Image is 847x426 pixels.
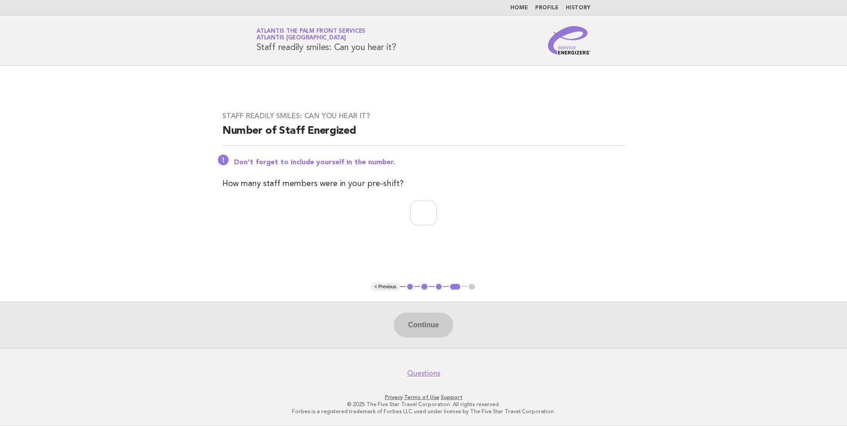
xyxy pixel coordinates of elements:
[548,26,591,54] img: Service Energizers
[566,5,591,11] a: History
[256,28,365,41] a: Atlantis The Palm Front ServicesAtlantis [GEOGRAPHIC_DATA]
[385,394,403,400] a: Privacy
[152,401,695,408] p: © 2025 The Five Star Travel Corporation. All rights reserved.
[256,35,346,41] span: Atlantis [GEOGRAPHIC_DATA]
[407,369,440,378] a: Questions
[234,158,625,167] p: Don't forget to include yourself in the number.
[510,5,528,11] a: Home
[256,29,396,52] h1: Staff readily smiles: Can you hear it?
[441,394,462,400] a: Support
[406,283,415,291] button: 1
[222,124,625,146] h2: Number of Staff Energized
[535,5,559,11] a: Profile
[435,283,443,291] button: 3
[152,394,695,401] p: · ·
[404,394,439,400] a: Terms of Use
[449,283,462,291] button: 4
[222,178,625,190] p: How many staff members were in your pre-shift?
[420,283,429,291] button: 2
[152,408,695,415] p: Forbes is a registered trademark of Forbes LLC used under license by The Five Star Travel Corpora...
[222,112,625,120] h3: Staff readily smiles: Can you hear it?
[371,283,400,291] button: < Previous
